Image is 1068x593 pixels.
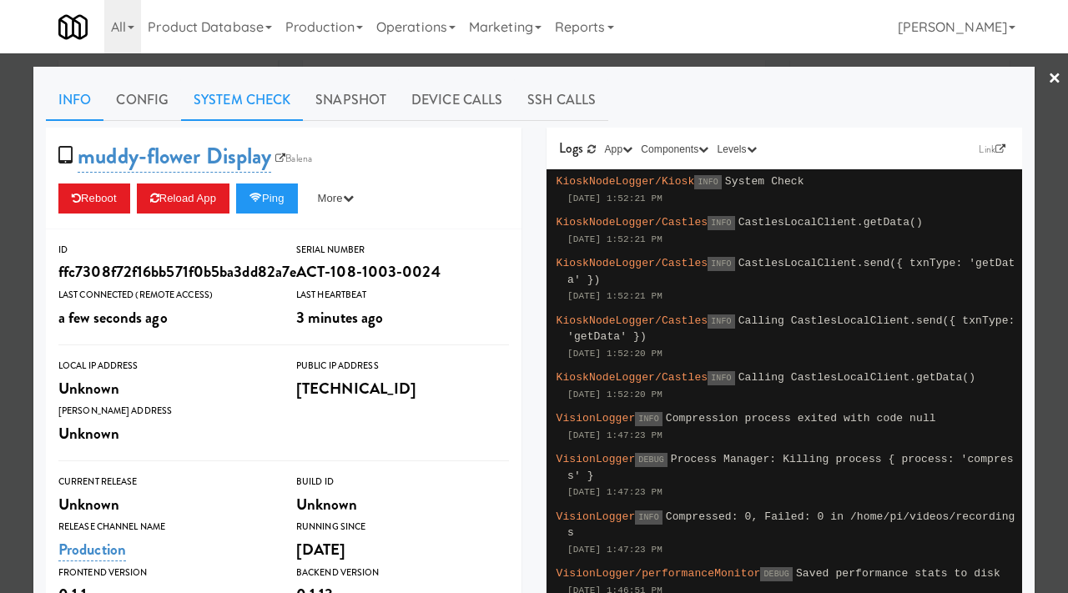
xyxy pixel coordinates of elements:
[103,79,181,121] a: Config
[137,183,229,214] button: Reload App
[1048,53,1061,105] a: ×
[58,403,271,420] div: [PERSON_NAME] Address
[635,510,662,525] span: INFO
[296,287,509,304] div: Last Heartbeat
[637,141,713,158] button: Components
[557,175,695,188] span: KioskNodeLogger/Kiosk
[271,150,316,167] a: Balena
[58,258,271,286] div: ffc7308f72f16bb571f0b5ba3dd82a7e
[559,138,583,158] span: Logs
[760,567,793,581] span: DEBUG
[557,314,708,327] span: KioskNodeLogger/Castles
[975,141,1010,158] a: Link
[708,216,734,230] span: INFO
[567,510,1015,540] span: Compressed: 0, Failed: 0 in /home/pi/videos/recordings
[58,306,168,329] span: a few seconds ago
[725,175,804,188] span: System Check
[58,420,271,448] div: Unknown
[713,141,760,158] button: Levels
[78,140,271,173] a: muddy-flower Display
[567,349,662,359] span: [DATE] 1:52:20 PM
[515,79,608,121] a: SSH Calls
[296,474,509,490] div: Build Id
[58,374,271,403] div: Unknown
[58,358,271,374] div: Local IP Address
[694,175,721,189] span: INFO
[557,257,708,269] span: KioskNodeLogger/Castles
[58,490,271,519] div: Unknown
[58,474,271,490] div: Current Release
[296,565,509,581] div: Backend Version
[635,412,662,426] span: INFO
[296,519,509,535] div: Running Since
[296,258,509,286] div: ACT-108-1003-0024
[738,216,923,229] span: CastlesLocalClient.getData()
[567,453,1014,482] span: Process Manager: Killing process { process: 'compress' }
[708,371,734,385] span: INFO
[635,453,667,467] span: DEBUG
[708,257,734,271] span: INFO
[296,358,509,374] div: Public IP Address
[399,79,515,121] a: Device Calls
[557,216,708,229] span: KioskNodeLogger/Castles
[58,565,271,581] div: Frontend Version
[58,538,126,561] a: Production
[58,287,271,304] div: Last Connected (Remote Access)
[557,453,636,465] span: VisionLogger
[58,183,130,214] button: Reboot
[296,538,346,560] span: [DATE]
[666,412,936,425] span: Compression process exited with code null
[296,374,509,403] div: [TECHNICAL_ID]
[557,510,636,523] span: VisionLogger
[236,183,298,214] button: Ping
[557,371,708,384] span: KioskNodeLogger/Castles
[567,487,662,497] span: [DATE] 1:47:23 PM
[181,79,303,121] a: System Check
[567,193,662,204] span: [DATE] 1:52:21 PM
[567,234,662,244] span: [DATE] 1:52:21 PM
[601,141,637,158] button: App
[567,430,662,440] span: [DATE] 1:47:23 PM
[557,567,761,580] span: VisionLogger/performanceMonitor
[738,371,975,384] span: Calling CastlesLocalClient.getData()
[296,306,383,329] span: 3 minutes ago
[296,242,509,259] div: Serial Number
[567,257,1015,286] span: CastlesLocalClient.send({ txnType: 'getData' })
[708,314,734,329] span: INFO
[567,314,1015,344] span: Calling CastlesLocalClient.send({ txnType: 'getData' })
[305,183,367,214] button: More
[303,79,399,121] a: Snapshot
[567,389,662,400] span: [DATE] 1:52:20 PM
[557,412,636,425] span: VisionLogger
[58,519,271,535] div: Release Channel Name
[567,291,662,301] span: [DATE] 1:52:21 PM
[46,79,103,121] a: Info
[296,490,509,519] div: Unknown
[567,545,662,555] span: [DATE] 1:47:23 PM
[58,13,88,42] img: Micromart
[58,242,271,259] div: ID
[796,567,1000,580] span: Saved performance stats to disk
